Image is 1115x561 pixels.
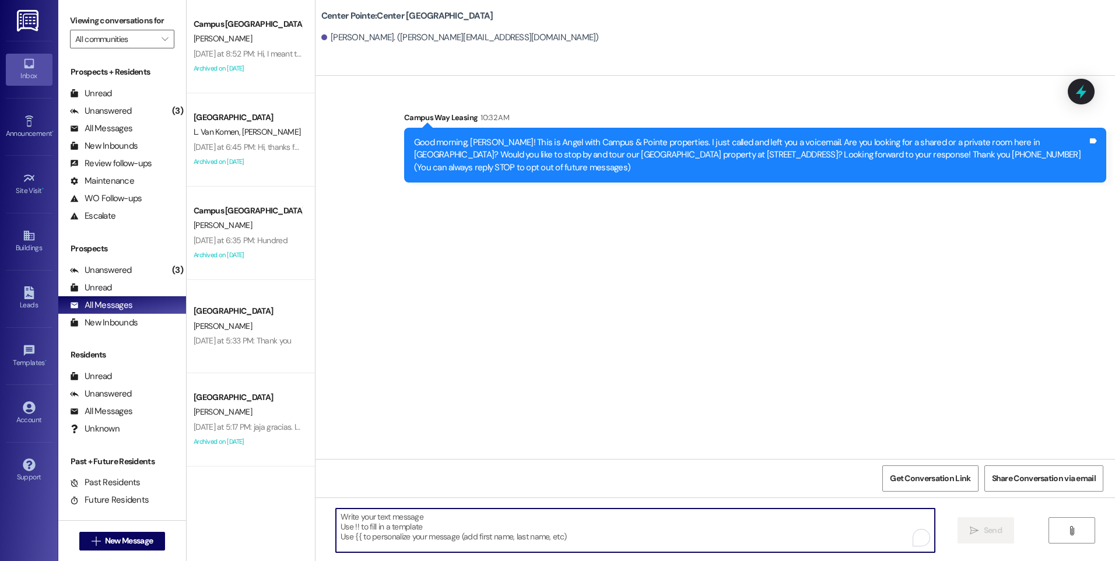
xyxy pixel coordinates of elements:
span: [PERSON_NAME] [242,127,300,137]
span: • [52,128,54,136]
a: Site Visit • [6,169,52,200]
div: Archived on [DATE] [192,155,303,169]
i:  [1067,526,1076,535]
input: All communities [75,30,156,48]
div: Future Residents [70,494,149,506]
span: Share Conversation via email [992,472,1096,485]
div: [PERSON_NAME]. ([PERSON_NAME][EMAIL_ADDRESS][DOMAIN_NAME]) [321,31,599,44]
div: All Messages [70,122,132,135]
span: L. Van Komen [194,127,242,137]
div: Campus [GEOGRAPHIC_DATA] [194,18,301,30]
div: [GEOGRAPHIC_DATA] [194,111,301,124]
div: Prospects [58,243,186,255]
div: Unread [70,282,112,294]
span: Send [984,524,1002,537]
span: [PERSON_NAME] [194,33,252,44]
div: WO Follow-ups [70,192,142,205]
div: Unread [70,87,112,100]
div: Unread [70,370,112,383]
span: Get Conversation Link [890,472,970,485]
button: Send [958,517,1014,544]
i:  [162,34,168,44]
textarea: To enrich screen reader interactions, please activate Accessibility in Grammarly extension settings [336,509,934,552]
button: Get Conversation Link [882,465,978,492]
div: (3) [169,102,186,120]
div: Unanswered [70,388,132,400]
a: Buildings [6,226,52,257]
div: Prospects + Residents [58,66,186,78]
span: [PERSON_NAME] [194,406,252,417]
i:  [92,537,100,546]
div: New Inbounds [70,140,138,152]
div: [GEOGRAPHIC_DATA] [194,391,301,404]
button: New Message [79,532,166,551]
div: (3) [169,261,186,279]
div: [DATE] at 5:17 PM: jaja gracias. Igualmente :) [194,422,338,432]
div: Past + Future Residents [58,455,186,468]
div: Campus [GEOGRAPHIC_DATA] [194,205,301,217]
b: Center Pointe: Center [GEOGRAPHIC_DATA] [321,10,493,22]
span: [PERSON_NAME] [194,321,252,331]
div: Maintenance [70,175,134,187]
span: [PERSON_NAME] [194,220,252,230]
a: Account [6,398,52,429]
i:  [970,526,979,535]
div: Unanswered [70,105,132,117]
div: Good morning, [PERSON_NAME]! This is Angel with Campus & Pointe properties. I just called and lef... [414,136,1088,174]
div: [DATE] at 6:35 PM: Hundred [194,235,287,246]
img: ResiDesk Logo [17,10,41,31]
div: Residents [58,349,186,361]
div: New Inbounds [70,317,138,329]
div: [GEOGRAPHIC_DATA] [194,305,301,317]
div: [DATE] at 5:33 PM: Thank you [194,335,291,346]
div: Unanswered [70,264,132,276]
span: • [42,185,44,193]
a: Support [6,455,52,486]
div: Archived on [DATE] [192,434,303,449]
div: Archived on [DATE] [192,248,303,262]
span: New Message [105,535,153,547]
div: All Messages [70,299,132,311]
a: Leads [6,283,52,314]
div: Archived on [DATE] [192,61,303,76]
div: Campus Way Leasing [404,111,1106,128]
div: Unknown [70,423,120,435]
a: Templates • [6,341,52,372]
div: 10:32 AM [478,111,509,124]
a: Inbox [6,54,52,85]
div: Past Residents [70,476,141,489]
button: Share Conversation via email [984,465,1103,492]
span: • [45,357,47,365]
div: Escalate [70,210,115,222]
div: All Messages [70,405,132,418]
div: [DATE] at 8:52 PM: Hi, I meant to move in 8/24 instead of 8/23. Is that okay, or is it too late t... [194,48,677,59]
div: Review follow-ups [70,157,152,170]
label: Viewing conversations for [70,12,174,30]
